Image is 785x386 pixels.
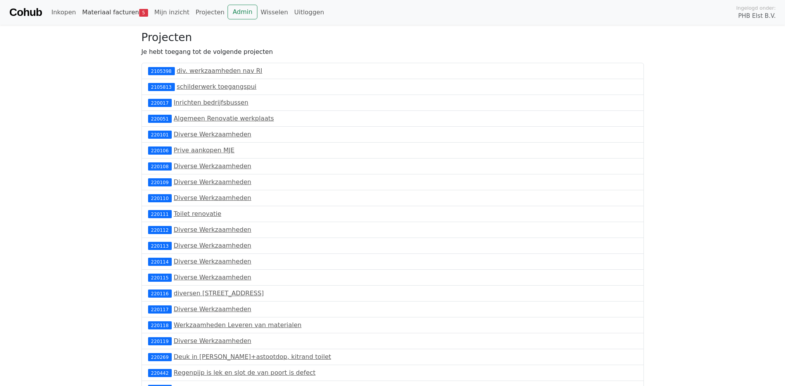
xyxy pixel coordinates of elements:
[192,5,228,20] a: Projecten
[148,353,172,361] div: 220269
[174,146,235,154] a: Prive aankopen MJE
[177,83,257,90] a: schilderwerk toegangspui
[177,67,262,74] a: div. werkzaamheden nav RI
[148,274,172,281] div: 220115
[141,31,644,44] h3: Projecten
[148,162,172,170] div: 220108
[174,321,302,329] a: Werkzaamheden Leveren van materialen
[257,5,291,20] a: Wisselen
[228,5,257,19] a: Admin
[151,5,193,20] a: Mijn inzicht
[148,305,172,313] div: 220117
[174,210,221,217] a: Toilet renovatie
[148,258,172,265] div: 220114
[141,47,644,57] p: Je hebt toegang tot de volgende projecten
[291,5,327,20] a: Uitloggen
[174,289,264,297] a: diversen [STREET_ADDRESS]
[148,194,172,202] div: 220110
[174,178,251,186] a: Diverse Werkzaamheden
[174,115,274,122] a: Algemeen Renovatie werkplaats
[174,258,251,265] a: Diverse Werkzaamheden
[174,337,251,345] a: Diverse Werkzaamheden
[148,289,172,297] div: 220116
[79,5,151,20] a: Materiaal facturen5
[148,210,172,218] div: 220111
[148,83,175,91] div: 2105813
[174,99,248,106] a: Inrichten bedrijfsbussen
[148,146,172,154] div: 220106
[148,115,172,122] div: 220051
[48,5,79,20] a: Inkopen
[148,242,172,250] div: 220113
[148,131,172,138] div: 220101
[9,3,42,22] a: Cohub
[148,321,172,329] div: 220118
[174,226,251,233] a: Diverse Werkzaamheden
[139,9,148,17] span: 5
[738,12,776,21] span: PHB Elst B.V.
[174,274,251,281] a: Diverse Werkzaamheden
[174,305,251,313] a: Diverse Werkzaamheden
[174,242,251,249] a: Diverse Werkzaamheden
[174,162,251,170] a: Diverse Werkzaamheden
[174,353,331,360] a: Deuk in [PERSON_NAME]+astootdop, kitrand toilet
[148,337,172,345] div: 220119
[148,226,172,234] div: 220112
[148,369,172,377] div: 220442
[736,4,776,12] span: Ingelogd onder:
[148,67,175,75] div: 2105398
[174,194,251,202] a: Diverse Werkzaamheden
[148,99,172,107] div: 220017
[174,369,316,376] a: Regenpijp is lek en slot de van poort is defect
[148,178,172,186] div: 220109
[174,131,251,138] a: Diverse Werkzaamheden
